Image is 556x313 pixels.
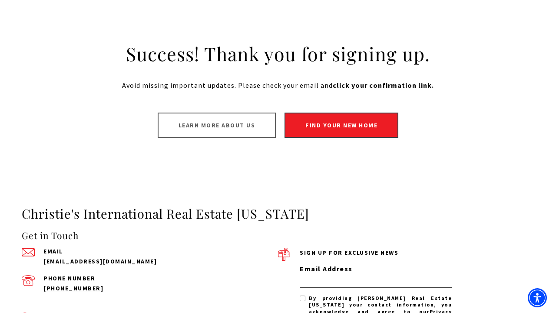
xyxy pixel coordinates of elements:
p: Phone Number [43,275,195,281]
span: New Construction [280,29,339,35]
a: Blogs [454,21,482,43]
a: Meet the Team [344,21,398,43]
a: [EMAIL_ADDRESS][DOMAIN_NAME] [43,257,157,265]
h2: Success! Thank you for signing up. [91,42,465,66]
a: New Construction [275,21,344,43]
h3: Christie's International Real Estate [US_STATE] [22,206,534,222]
a: [PHONE_NUMBER] [43,284,103,292]
label: Email Address [300,263,452,275]
input: By providing [PERSON_NAME] Real Estate [US_STATE] your contact information, you acknowledge and a... [300,296,305,301]
img: Christie's International Real Estate black text logo [7,21,87,44]
h4: Get in Touch [22,229,278,243]
p: Sign up for exclusive news [300,248,452,257]
a: Learn more about us [158,113,276,138]
a: Find your new home [285,113,398,138]
span: Contact Us [486,29,523,35]
span: Exclusive Properties [203,29,271,35]
p: Email [43,248,195,254]
a: Our Advantage [397,21,454,43]
span: Our Advantage [402,29,450,35]
strong: click your confirmation link. [333,81,434,90]
p: Avoid missing important updates. Please check your email and [22,80,534,91]
span: Blogs [458,29,477,35]
a: Exclusive Properties [199,21,275,43]
a: Home Search [150,21,199,43]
